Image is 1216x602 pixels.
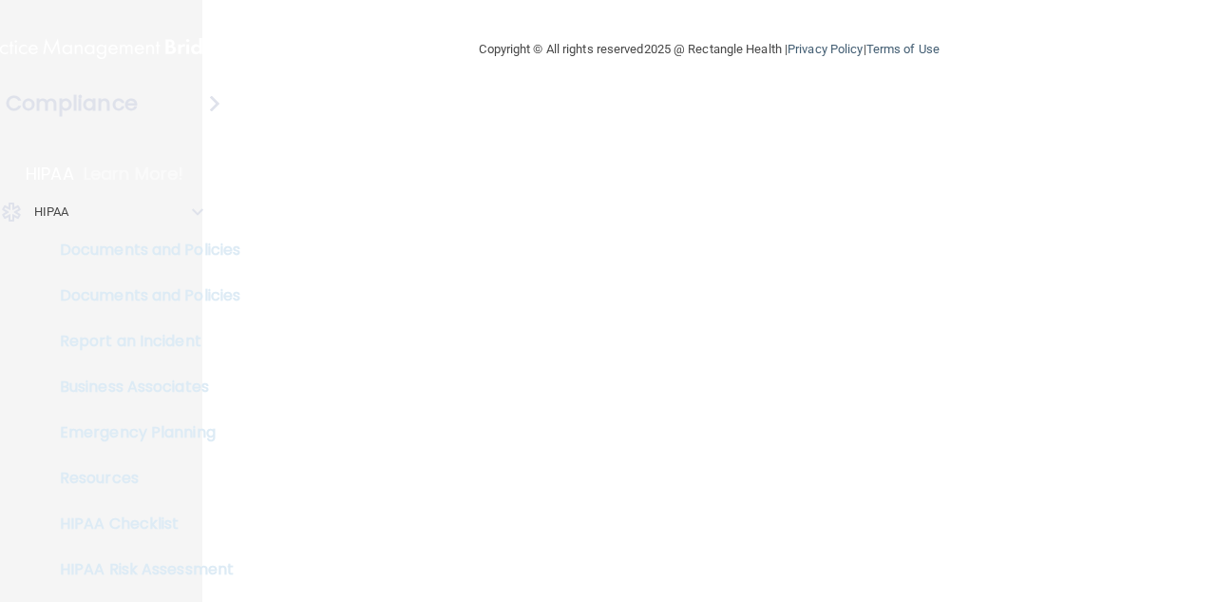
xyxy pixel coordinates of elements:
p: Report an Incident [12,332,272,351]
p: Documents and Policies [12,241,272,260]
p: Resources [12,469,272,488]
p: HIPAA Checklist [12,515,272,534]
p: Documents and Policies [12,286,272,305]
a: Privacy Policy [788,42,863,56]
p: HIPAA [26,163,74,185]
p: Emergency Planning [12,423,272,442]
p: HIPAA Risk Assessment [12,560,272,579]
h4: Compliance [6,90,138,117]
a: Terms of Use [866,42,940,56]
p: Learn More! [84,163,184,185]
p: Business Associates [12,378,272,397]
p: HIPAA [34,201,69,223]
div: Copyright © All rights reserved 2025 @ Rectangle Health | | [363,19,1056,80]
